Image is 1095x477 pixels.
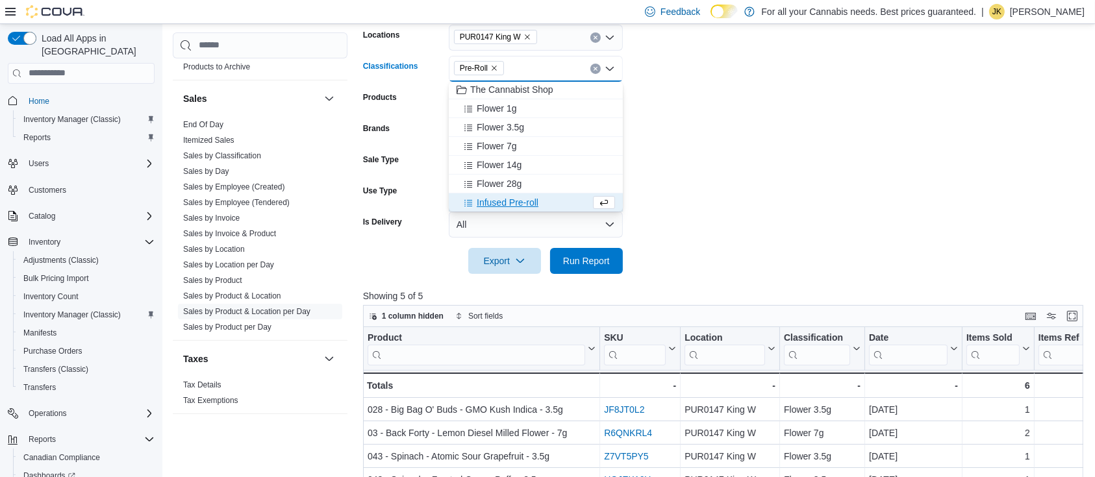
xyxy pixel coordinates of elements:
[605,64,615,74] button: Close list of options
[454,61,504,75] span: Pre-Roll
[661,5,700,18] span: Feedback
[183,260,274,270] span: Sales by Location per Day
[13,342,160,360] button: Purchase Orders
[183,245,245,254] a: Sales by Location
[685,332,765,344] div: Location
[18,112,155,127] span: Inventory Manager (Classic)
[36,32,155,58] span: Load All Apps in [GEOGRAPHIC_DATA]
[183,182,285,192] span: Sales by Employee (Created)
[13,360,160,378] button: Transfers (Classic)
[26,5,84,18] img: Cova
[23,208,155,224] span: Catalog
[449,99,623,118] button: Flower 1g
[869,378,958,393] div: -
[13,448,160,467] button: Canadian Compliance
[18,450,155,465] span: Canadian Compliance
[183,291,281,300] a: Sales by Product & Location
[468,248,541,274] button: Export
[183,244,245,254] span: Sales by Location
[966,332,1020,344] div: Items Sold
[23,310,121,320] span: Inventory Manager (Classic)
[869,332,948,365] div: Date
[23,182,71,198] a: Customers
[18,307,155,323] span: Inventory Manager (Classic)
[183,197,290,208] span: Sales by Employee (Tendered)
[183,62,250,72] span: Products to Archive
[784,402,861,417] div: Flower 3.5g
[183,323,271,332] a: Sales by Product per Day
[23,346,82,356] span: Purchase Orders
[3,404,160,422] button: Operations
[604,378,676,393] div: -
[29,185,66,195] span: Customers
[18,112,126,127] a: Inventory Manager (Classic)
[523,33,531,41] button: Remove PUR0147 King W from selection in this group
[18,252,104,268] a: Adjustments (Classic)
[183,151,261,160] a: Sales by Classification
[23,452,100,463] span: Canadian Compliance
[183,228,276,239] span: Sales by Invoice & Product
[18,289,155,304] span: Inventory Count
[966,425,1030,441] div: 2
[368,332,585,344] div: Product
[183,395,238,406] span: Tax Exemptions
[363,186,397,196] label: Use Type
[23,273,89,284] span: Bulk Pricing Import
[23,382,56,393] span: Transfers
[23,156,54,171] button: Users
[29,434,56,445] span: Reports
[966,402,1030,417] div: 1
[23,234,155,250] span: Inventory
[477,158,522,171] span: Flower 14g
[477,196,538,209] span: Infused Pre-roll
[3,180,160,199] button: Customers
[1023,308,1038,324] button: Keyboard shortcuts
[183,198,290,207] a: Sales by Employee (Tendered)
[363,217,402,227] label: Is Delivery
[869,402,958,417] div: [DATE]
[18,343,88,359] a: Purchase Orders
[476,248,533,274] span: Export
[183,229,276,238] a: Sales by Invoice & Product
[1044,308,1059,324] button: Display options
[23,114,121,125] span: Inventory Manager (Classic)
[18,271,155,286] span: Bulk Pricing Import
[183,322,271,332] span: Sales by Product per Day
[563,254,610,267] span: Run Report
[29,408,67,419] span: Operations
[183,167,229,176] a: Sales by Day
[368,332,596,365] button: Product
[3,154,160,173] button: Users
[966,378,1030,393] div: 6
[18,271,94,286] a: Bulk Pricing Import
[363,154,399,165] label: Sale Type
[183,62,250,71] a: Products to Archive
[18,325,62,341] a: Manifests
[363,289,1091,302] p: Showing 5 of 5
[173,377,347,413] div: Taxes
[368,425,596,441] div: 03 - Back Forty - Lemon Diesel Milled Flower - 7g
[18,380,155,395] span: Transfers
[784,448,861,464] div: Flower 3.5g
[3,207,160,225] button: Catalog
[382,311,444,321] span: 1 column hidden
[183,276,242,285] a: Sales by Product
[460,62,488,75] span: Pre-Roll
[321,91,337,106] button: Sales
[590,32,601,43] button: Clear input
[183,151,261,161] span: Sales by Classification
[183,213,240,223] span: Sales by Invoice
[29,211,55,221] span: Catalog
[363,92,397,103] label: Products
[23,132,51,143] span: Reports
[784,332,861,365] button: Classification
[183,120,223,129] a: End Of Day
[3,92,160,110] button: Home
[604,428,652,438] a: R6QNKRL4
[18,450,105,465] a: Canadian Compliance
[685,332,775,365] button: Location
[477,102,516,115] span: Flower 1g
[490,64,498,72] button: Remove Pre-Roll from selection in this group
[23,208,60,224] button: Catalog
[449,80,623,99] button: The Cannabist Shop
